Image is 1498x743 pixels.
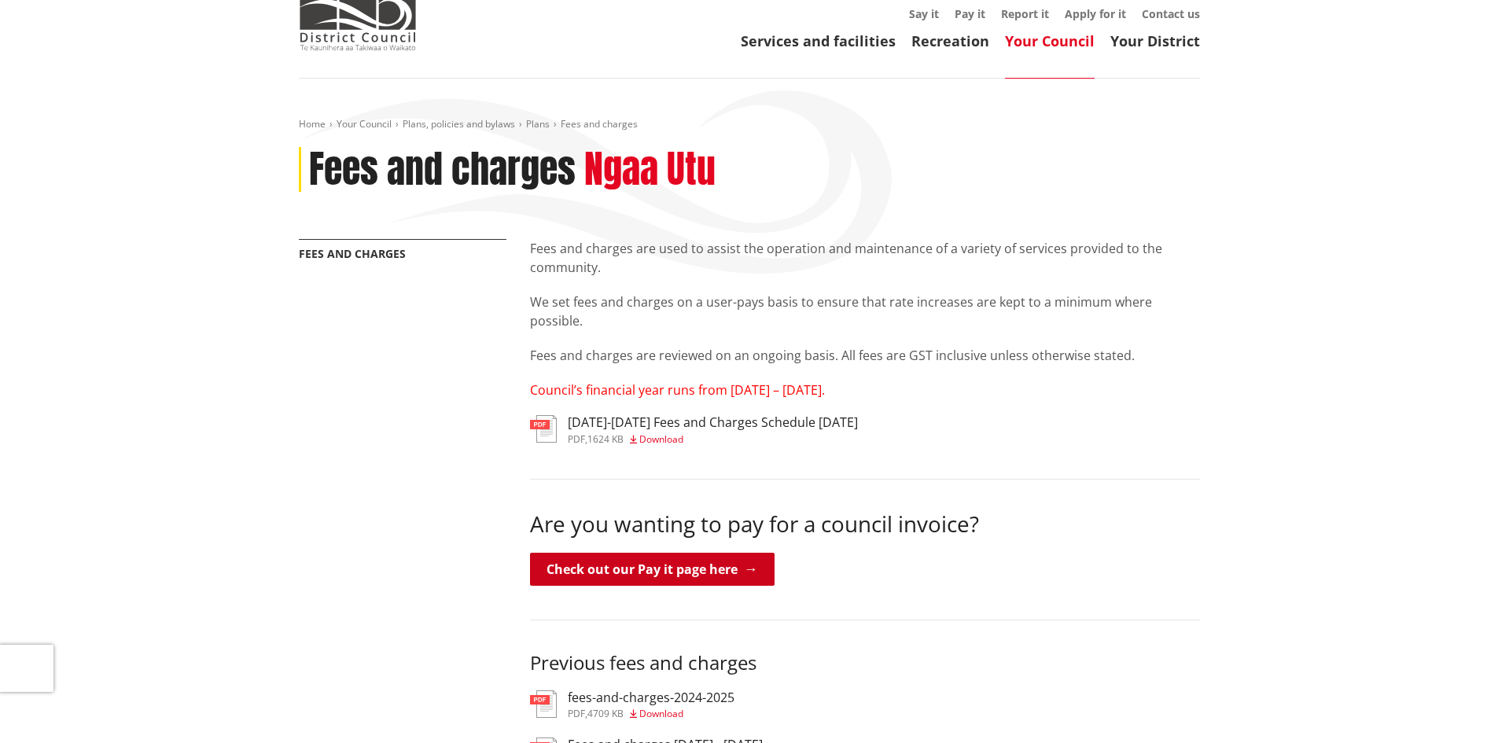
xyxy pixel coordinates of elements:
nav: breadcrumb [299,118,1200,131]
h3: [DATE]-[DATE] Fees and Charges Schedule [DATE] [568,415,858,430]
span: 4709 KB [587,707,624,720]
div: , [568,709,734,719]
h2: Ngaa Utu [584,147,716,193]
span: Are you wanting to pay for a council invoice? [530,509,979,539]
span: Fees and charges [561,117,638,131]
a: Your District [1110,31,1200,50]
div: , [568,435,858,444]
a: Report it [1001,6,1049,21]
span: 1624 KB [587,432,624,446]
iframe: Messenger Launcher [1426,677,1482,734]
span: Download [639,707,683,720]
a: Apply for it [1065,6,1126,21]
a: Fees and charges [299,246,406,261]
span: pdf [568,707,585,720]
h3: fees-and-charges-2024-2025 [568,690,734,705]
a: Plans [526,117,550,131]
a: Home [299,117,326,131]
a: Recreation [911,31,989,50]
img: document-pdf.svg [530,415,557,443]
a: fees-and-charges-2024-2025 pdf,4709 KB Download [530,690,734,719]
a: [DATE]-[DATE] Fees and Charges Schedule [DATE] pdf,1624 KB Download [530,415,858,443]
span: Council’s financial year runs from [DATE] – [DATE]. [530,381,825,399]
a: Say it [909,6,939,21]
h1: Fees and charges [309,147,576,193]
img: document-pdf.svg [530,690,557,718]
a: Plans, policies and bylaws [403,117,515,131]
a: Pay it [955,6,985,21]
a: Contact us [1142,6,1200,21]
h3: Previous fees and charges [530,652,1200,675]
span: pdf [568,432,585,446]
p: We set fees and charges on a user-pays basis to ensure that rate increases are kept to a minimum ... [530,292,1200,330]
span: Download [639,432,683,446]
a: Your Council [337,117,392,131]
a: Your Council [1005,31,1095,50]
p: Fees and charges are used to assist the operation and maintenance of a variety of services provid... [530,239,1200,277]
a: Services and facilities [741,31,896,50]
a: Check out our Pay it page here [530,553,775,586]
p: Fees and charges are reviewed on an ongoing basis. All fees are GST inclusive unless otherwise st... [530,346,1200,365]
